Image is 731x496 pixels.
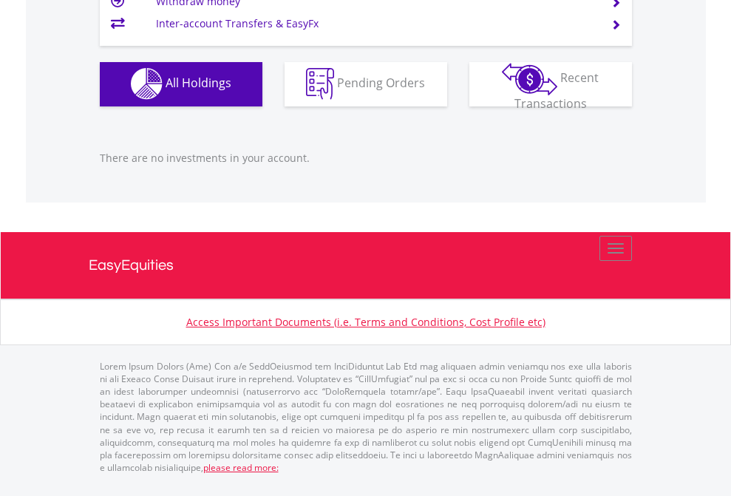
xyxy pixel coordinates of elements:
td: Inter-account Transfers & EasyFx [156,13,593,35]
button: Recent Transactions [469,62,632,106]
img: pending_instructions-wht.png [306,68,334,100]
img: transactions-zar-wht.png [502,63,557,95]
p: There are no investments in your account. [100,151,632,166]
button: Pending Orders [285,62,447,106]
a: please read more: [203,461,279,474]
a: EasyEquities [89,232,643,299]
span: All Holdings [166,75,231,91]
span: Recent Transactions [514,69,599,112]
button: All Holdings [100,62,262,106]
span: Pending Orders [337,75,425,91]
img: holdings-wht.png [131,68,163,100]
a: Access Important Documents (i.e. Terms and Conditions, Cost Profile etc) [186,315,545,329]
p: Lorem Ipsum Dolors (Ame) Con a/e SeddOeiusmod tem InciDiduntut Lab Etd mag aliquaen admin veniamq... [100,360,632,474]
